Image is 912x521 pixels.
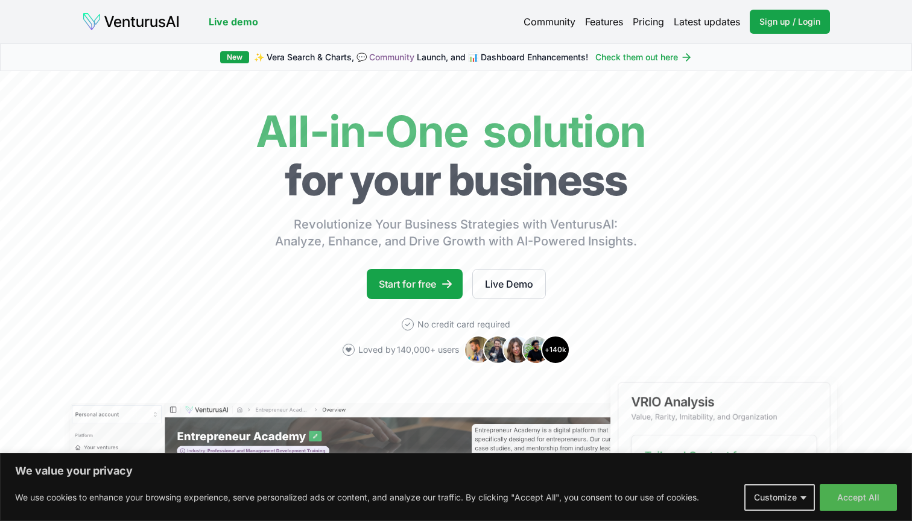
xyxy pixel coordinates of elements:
[220,51,249,63] div: New
[464,335,493,364] img: Avatar 1
[759,16,820,28] span: Sign up / Login
[524,14,575,29] a: Community
[502,335,531,364] img: Avatar 3
[744,484,815,511] button: Customize
[82,12,180,31] img: logo
[15,464,897,478] p: We value your privacy
[522,335,551,364] img: Avatar 4
[15,490,699,505] p: We use cookies to enhance your browsing experience, serve personalized ads or content, and analyz...
[674,14,740,29] a: Latest updates
[483,335,512,364] img: Avatar 2
[472,269,546,299] a: Live Demo
[254,51,588,63] span: ✨ Vera Search & Charts, 💬 Launch, and 📊 Dashboard Enhancements!
[209,14,258,29] a: Live demo
[367,269,463,299] a: Start for free
[633,14,664,29] a: Pricing
[585,14,623,29] a: Features
[369,52,414,62] a: Community
[595,51,692,63] a: Check them out here
[750,10,830,34] a: Sign up / Login
[820,484,897,511] button: Accept All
